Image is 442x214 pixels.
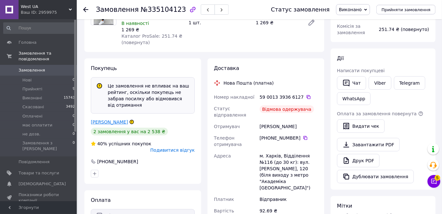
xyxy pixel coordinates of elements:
span: Платник [214,197,234,202]
div: Відмова одержувача [260,105,314,113]
span: Прийняті [22,86,42,92]
span: 40% [97,141,107,146]
span: Подивитися відгук [150,148,195,153]
span: [DEMOGRAPHIC_DATA] [19,181,66,187]
span: 0 [73,122,75,128]
span: 5 [435,175,440,181]
span: Замовлення з [PERSON_NAME] [22,140,73,152]
span: не дозв. [22,131,40,137]
input: Пошук [3,22,75,34]
button: Дублювати замовлення [337,170,414,183]
span: Головна [19,40,36,45]
span: Каталог ProSale: 251.74 ₴ (повернута) [122,34,182,45]
span: Дії [337,55,344,61]
span: 3492 [66,104,75,110]
div: 1 269 ₴ [122,27,184,33]
span: Написати покупцеві [337,68,385,73]
span: Скасовані [22,104,44,110]
span: Нові [22,77,32,83]
span: Телефон отримувача [214,135,242,147]
button: Чат [337,76,366,90]
a: Редагувати [305,16,318,29]
a: Друк PDF [337,154,380,167]
div: Відправник [258,194,319,205]
div: успішних покупок [91,141,151,147]
span: Оплата за замовлення повернута [337,111,417,116]
span: №335104123 [141,6,186,13]
span: Доставка [214,65,239,71]
span: Номер накладної [214,95,255,100]
button: Прийняти замовлення [376,5,436,14]
div: Нова Пошта (платна) [222,80,275,86]
a: Завантажити PDF [337,138,400,151]
span: Оплата [91,197,111,203]
span: 0 [73,113,75,119]
a: [PERSON_NAME] [91,119,128,125]
span: Комісія за замовлення [337,24,365,35]
span: Показники роботи компанії [19,192,59,203]
span: Отримувач [214,124,240,129]
div: [PERSON_NAME] [258,121,319,132]
span: 0 [73,140,75,152]
div: 1 269 ₴ [253,18,303,27]
span: Замовлення [19,67,45,73]
span: 15743 [64,95,75,101]
a: WhatsApp [337,92,371,105]
span: В наявності [122,21,149,26]
div: Статус замовлення [271,6,330,13]
div: Це замовлення не впливає на ваш рейтинг, оскільки покупець не забрав посилку або відмовився від о... [105,83,192,108]
span: Мітки [337,203,352,209]
div: 1 шт. [186,18,253,27]
span: Замовлення та повідомлення [19,50,77,62]
span: Статус відправлення [214,106,246,118]
span: Виконані [22,95,42,101]
a: Viber [369,76,391,90]
span: Прийняти замовлення [382,7,430,12]
div: 59 0013 3936 6127 [260,94,318,100]
span: має оплатити [22,122,52,128]
span: Виконано [339,7,362,12]
div: [PHONE_NUMBER] [97,158,139,165]
span: Адреса [214,153,231,158]
button: Чат з покупцем5 [428,175,440,188]
span: 0 [73,131,75,137]
div: м. Харків, Відділення №116 (до 30 кг): вул. [PERSON_NAME], 120 (біля виходу з метро "Академіка [G... [258,150,319,194]
span: 251.74 ₴ (повернуто) [379,27,429,32]
div: Ваш ID: 2959975 [21,10,77,15]
span: Покупець [91,65,117,71]
div: [PHONE_NUMBER] [260,135,318,141]
span: West UA [21,4,69,10]
span: Оплачені [22,113,43,119]
div: 2 замовлення у вас на 2 538 ₴ [91,128,168,135]
a: Telegram [394,76,425,90]
span: 0 [73,77,75,83]
span: Замовлення [96,6,139,13]
button: Видати чек [337,119,385,133]
span: Товари та послуги [19,170,59,176]
div: Повернутися назад [83,6,88,13]
span: 9 [73,86,75,92]
span: Повідомлення [19,159,50,165]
